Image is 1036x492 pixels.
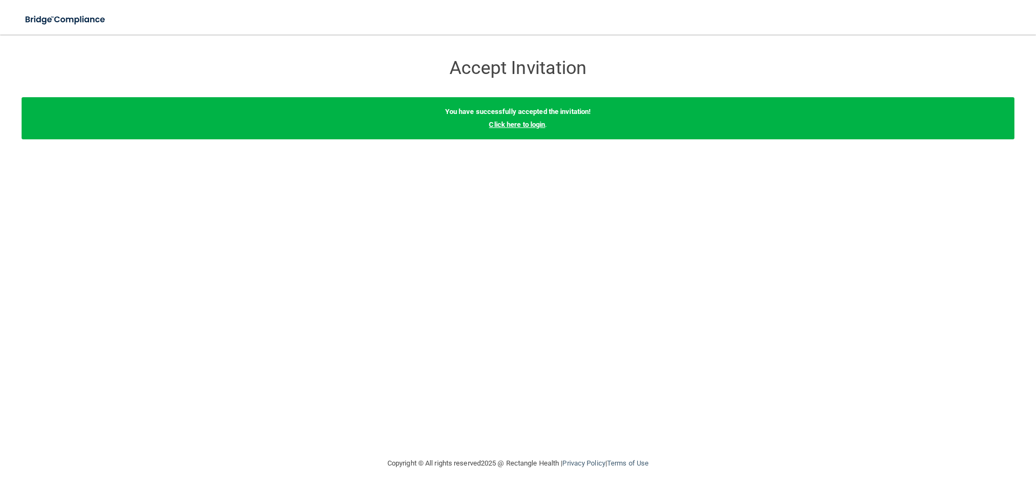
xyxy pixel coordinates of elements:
[445,107,591,116] b: You have successfully accepted the invitation!
[22,97,1014,139] div: .
[607,459,649,467] a: Terms of Use
[16,9,115,31] img: bridge_compliance_login_screen.278c3ca4.svg
[489,120,545,129] a: Click here to login
[321,446,715,481] div: Copyright © All rights reserved 2025 @ Rectangle Health | |
[321,58,715,78] h3: Accept Invitation
[562,459,605,467] a: Privacy Policy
